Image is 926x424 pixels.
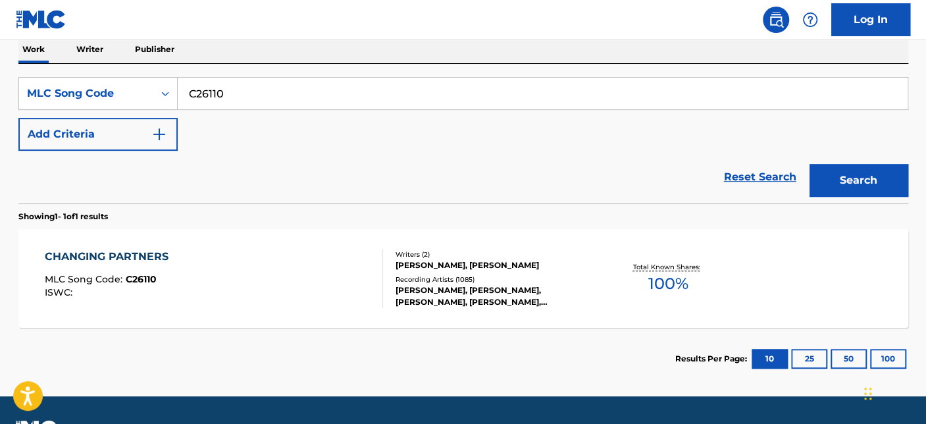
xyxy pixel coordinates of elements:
[763,7,789,33] a: Public Search
[18,229,908,328] a: CHANGING PARTNERSMLC Song Code:C26110ISWC:Writers (2)[PERSON_NAME], [PERSON_NAME]Recording Artist...
[831,349,867,369] button: 50
[27,86,145,101] div: MLC Song Code
[396,250,594,259] div: Writers ( 2 )
[791,349,827,369] button: 25
[151,126,167,142] img: 9d2ae6d4665cec9f34b9.svg
[18,77,908,203] form: Search Form
[45,286,76,298] span: ISWC :
[633,262,704,272] p: Total Known Shares:
[797,7,823,33] div: Help
[18,118,178,151] button: Add Criteria
[831,3,910,36] a: Log In
[870,349,906,369] button: 100
[648,272,688,296] span: 100 %
[675,353,750,365] p: Results Per Page:
[802,12,818,28] img: help
[752,349,788,369] button: 10
[131,36,178,63] p: Publisher
[396,284,594,308] div: [PERSON_NAME], [PERSON_NAME], [PERSON_NAME], [PERSON_NAME], [PERSON_NAME]
[717,163,803,192] a: Reset Search
[45,249,175,265] div: CHANGING PARTNERS
[396,275,594,284] div: Recording Artists ( 1085 )
[126,273,157,285] span: C26110
[860,361,926,424] iframe: Chat Widget
[16,10,66,29] img: MLC Logo
[810,164,908,197] button: Search
[18,211,108,223] p: Showing 1 - 1 of 1 results
[72,36,107,63] p: Writer
[45,273,126,285] span: MLC Song Code :
[768,12,784,28] img: search
[18,36,49,63] p: Work
[864,374,872,413] div: Drag
[396,259,594,271] div: [PERSON_NAME], [PERSON_NAME]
